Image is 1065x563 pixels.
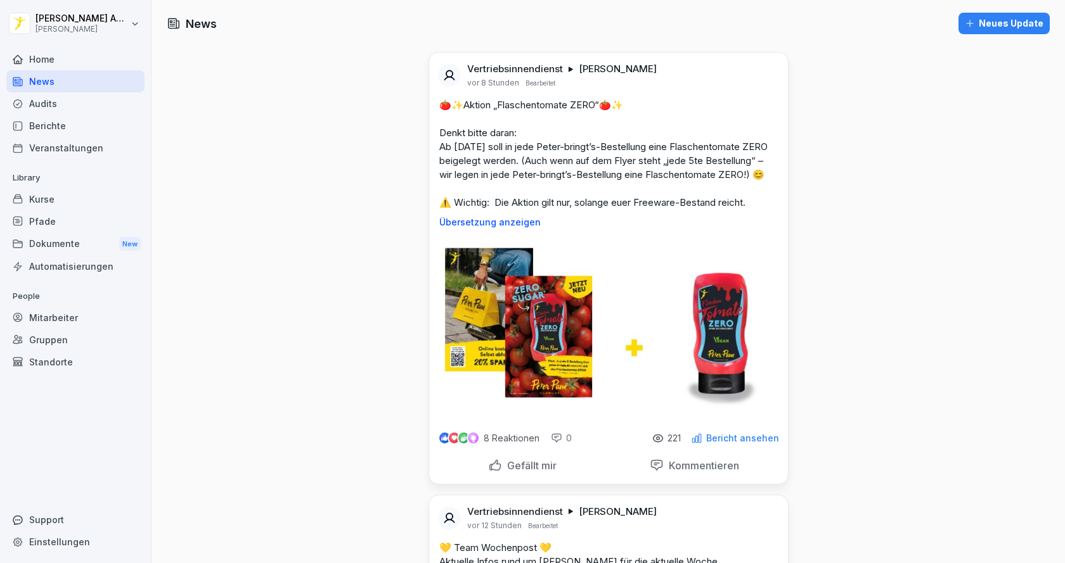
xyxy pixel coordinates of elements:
[965,16,1043,30] div: Neues Update
[186,15,217,32] h1: News
[458,433,469,443] img: celebrate
[551,432,572,445] div: 0
[467,78,519,88] p: vor 8 Stunden
[6,351,145,373] a: Standorte
[449,433,459,443] img: love
[6,48,145,70] a: Home
[467,521,522,531] p: vor 12 Stunden
[6,307,145,329] a: Mitarbeiter
[467,505,563,518] p: Vertriebsinnendienst
[502,459,557,472] p: Gefällt mir
[6,509,145,531] div: Support
[6,70,145,92] a: News
[439,433,449,443] img: like
[468,433,479,444] img: inspiring
[439,217,778,227] p: Übersetzung anzeigen
[6,115,145,137] a: Berichte
[467,63,563,75] p: Vertriebsinnendienst
[35,25,128,34] p: [PERSON_NAME]
[6,255,145,277] a: Automatisierungen
[6,232,145,256] a: DokumenteNew
[6,329,145,351] a: Gruppen
[6,232,145,256] div: Dokumente
[958,13,1050,34] button: Neues Update
[6,286,145,307] p: People
[429,237,788,418] img: fduripv2om2fjvx0owz5il6q.png
[579,63,657,75] p: [PERSON_NAME]
[6,188,145,210] a: Kurse
[528,521,558,531] p: Bearbeitet
[6,210,145,232] a: Pfade
[6,168,145,188] p: Library
[6,531,145,553] a: Einstellungen
[35,13,128,24] p: [PERSON_NAME] Akova
[668,433,681,443] p: 221
[664,459,739,472] p: Kommentieren
[706,433,779,443] p: Bericht ansehen
[119,237,141,251] div: New
[6,137,145,159] a: Veranstaltungen
[439,98,778,210] p: 🍅✨Aktion „Flaschentomate ZERO“🍅✨ Denkt bitte daran: Ab [DATE] soll in jede Peter-bringt’s-Bestell...
[579,505,657,518] p: [PERSON_NAME]
[484,433,539,443] p: 8 Reaktionen
[526,78,555,88] p: Bearbeitet
[6,92,145,115] a: Audits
